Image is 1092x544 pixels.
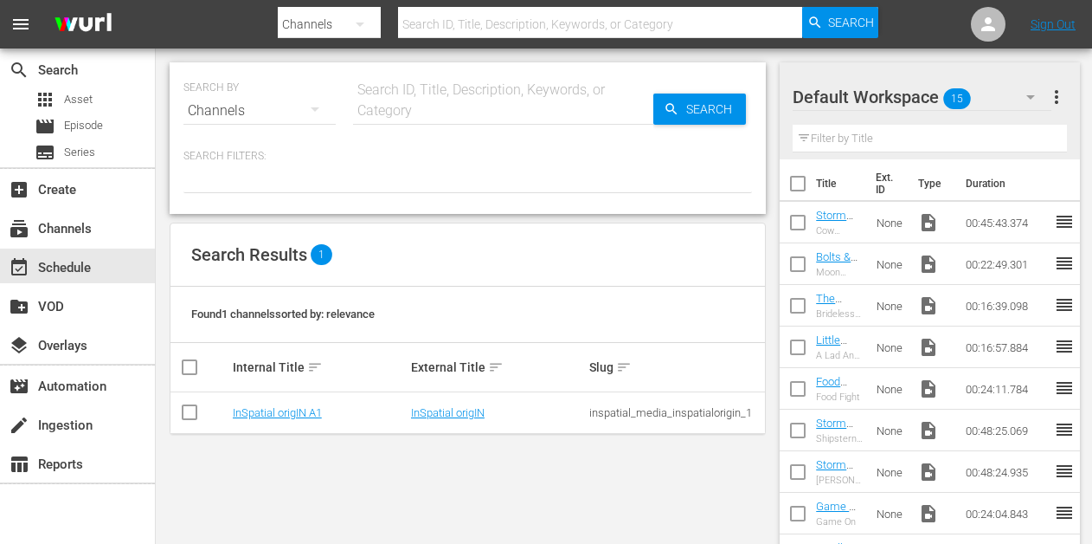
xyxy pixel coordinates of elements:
[816,458,857,523] a: Storm Surfers: Turtle Dove S1 EP 4
[616,359,632,375] span: sort
[35,89,55,110] span: Asset
[918,212,939,233] span: Video
[944,81,972,117] span: 15
[1054,211,1075,232] span: reorder
[816,516,863,528] div: Game On
[1054,461,1075,482] span: reorder
[307,359,323,375] span: sort
[9,296,29,317] span: create_new_folder
[816,209,854,274] a: Storm Surfers: Cow Bombie S1 Ep1
[816,159,865,208] th: Title
[35,142,55,163] span: Series
[311,244,332,265] span: 1
[411,357,584,378] div: External Title
[870,243,911,285] td: None
[233,357,406,378] div: Internal Title
[42,4,125,45] img: ans4CAIJ8jUAAAAAAAAAAAAAAAAAAAAAAAAgQb4GAAAAAAAAAAAAAAAAAAAAAAAAJMjXAAAAAAAAAAAAAAAAAAAAAAAAgAT5G...
[828,7,874,38] span: Search
[959,243,1054,285] td: 00:22:49.301
[9,218,29,239] span: Channels
[816,500,863,526] a: Game On S1 EP4
[653,94,746,125] button: Search
[918,337,939,358] span: Video
[865,159,908,208] th: Ext. ID
[64,91,93,108] span: Asset
[870,493,911,534] td: None
[64,117,103,134] span: Episode
[411,406,485,419] a: InSpatial origIN
[1054,336,1075,357] span: reorder
[816,308,863,320] div: Brideless Groom
[918,254,939,275] span: Video
[183,87,336,135] div: Channels
[9,376,29,397] span: Automation
[1054,295,1075,315] span: reorder
[233,406,322,419] a: InSpatial origIN A1
[870,285,911,327] td: None
[918,462,939,482] span: Video
[353,80,653,121] div: Search ID, Title, Description, Keywords, or Category
[816,417,863,482] a: Storm Surfers: Shipsterns Bluff S1 Ep2
[870,327,911,368] td: None
[1054,378,1075,398] span: reorder
[959,493,1054,534] td: 00:24:04.843
[959,285,1054,327] td: 00:16:39.098
[1054,419,1075,440] span: reorder
[9,179,29,200] span: Create
[9,257,29,278] span: Schedule
[589,357,762,378] div: Slug
[1054,502,1075,523] span: reorder
[816,392,863,403] div: Food Fight
[955,159,1059,208] th: Duration
[1046,87,1067,107] span: more_vert
[870,202,911,243] td: None
[908,159,955,208] th: Type
[870,451,911,493] td: None
[488,359,504,375] span: sort
[679,94,746,125] span: Search
[816,350,863,361] div: A Lad And A Lamp
[918,420,939,441] span: Video
[802,7,878,38] button: Search
[9,335,29,356] span: Overlays
[1054,253,1075,274] span: reorder
[959,451,1054,493] td: 00:48:24.935
[959,368,1054,410] td: 00:24:11.784
[870,368,911,410] td: None
[816,225,863,236] div: Cow Bombie
[918,295,939,316] span: Video
[918,379,939,399] span: Video
[816,334,860,411] a: Little Rascals A Lad And A Lamp S1 Ep1
[191,308,375,321] span: Found 1 channels sorted by: relevance
[816,433,863,444] div: Shipsterns Bluff
[183,149,752,164] p: Search Filters:
[959,202,1054,243] td: 00:45:43.374
[816,292,862,370] a: The Three Stooges Brideless Groom S1 Ep1
[816,375,856,414] a: Food Fight S1 Ep1
[9,415,29,436] span: Ingestion
[191,244,307,265] span: Search Results
[816,475,863,486] div: [PERSON_NAME]
[589,406,762,419] div: inspatial_media_inspatialorigin_1
[64,144,95,161] span: Series
[1046,76,1067,118] button: more_vert
[793,73,1051,121] div: Default Workspace
[816,267,863,278] div: Moon Units
[870,410,911,451] td: None
[9,454,29,475] span: Reports
[959,410,1054,451] td: 00:48:25.069
[1031,17,1076,31] a: Sign Out
[816,250,858,315] a: Bolts & Blip: Moon Units S1 Ep1
[35,116,55,137] span: Episode
[9,60,29,81] span: Search
[10,14,31,35] span: menu
[918,503,939,524] span: Video
[959,327,1054,368] td: 00:16:57.884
